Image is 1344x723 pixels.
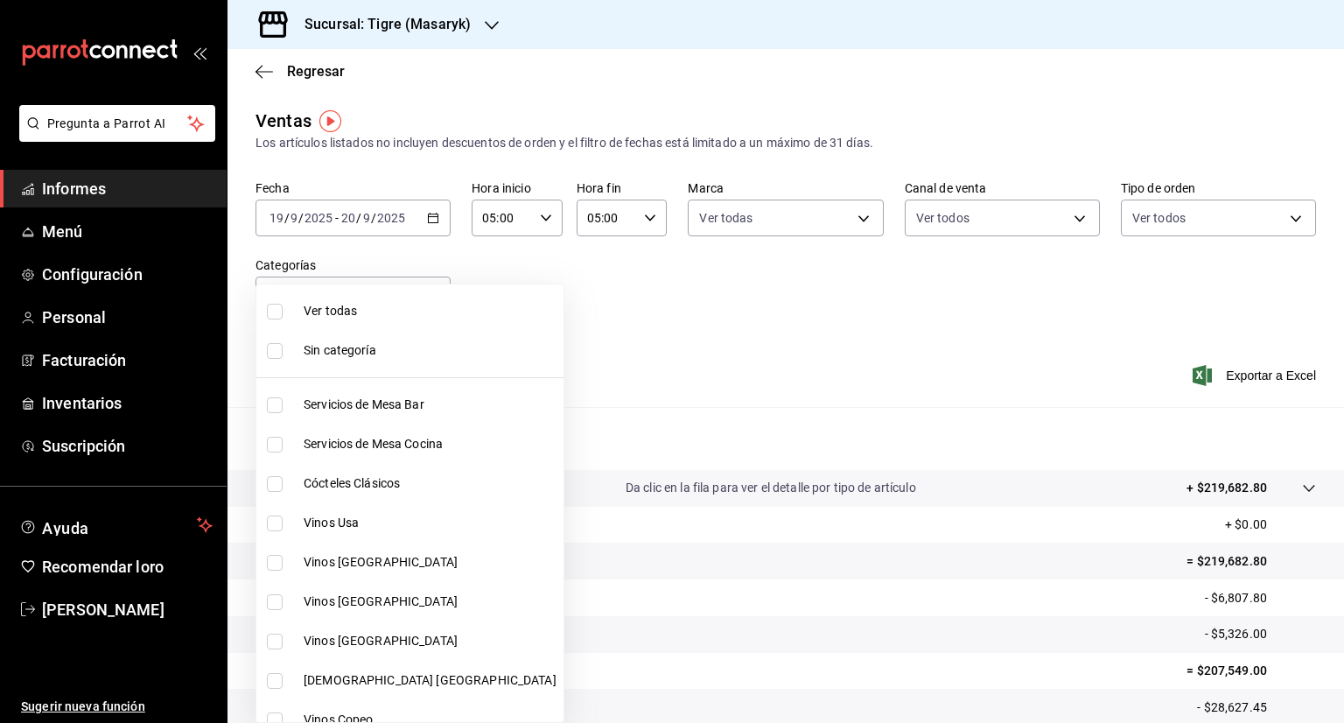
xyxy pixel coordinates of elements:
font: Cócteles Clásicos [304,476,400,490]
font: Servicios de Mesa Cocina [304,437,443,451]
font: [DEMOGRAPHIC_DATA] [GEOGRAPHIC_DATA] [304,673,556,687]
font: Ver todas [304,304,357,318]
font: Servicios de Mesa Bar [304,397,424,411]
font: Vinos [GEOGRAPHIC_DATA] [304,555,458,569]
font: Vinos [GEOGRAPHIC_DATA] [304,594,458,608]
font: Vinos [GEOGRAPHIC_DATA] [304,634,458,648]
img: Marcador de información sobre herramientas [319,110,341,132]
font: Vinos Usa [304,516,359,530]
font: Sin categoría [304,343,376,357]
